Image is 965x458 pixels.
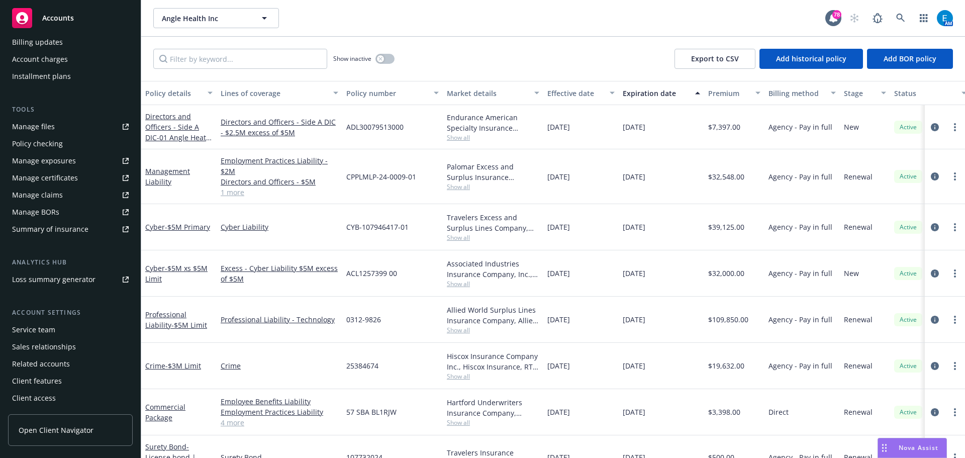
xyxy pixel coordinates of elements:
[447,447,539,458] div: Travelers Insurance
[898,223,918,232] span: Active
[19,425,93,435] span: Open Client Navigator
[221,117,338,138] a: Directors and Officers - Side A DIC - $2.5M excess of $5M
[8,170,133,186] a: Manage certificates
[145,166,190,187] a: Management Liability
[145,222,210,232] a: Cyber
[346,407,397,417] span: 57 SBA BL1RJW
[708,222,744,232] span: $39,125.00
[217,81,342,105] button: Lines of coverage
[844,407,873,417] span: Renewal
[844,122,859,132] span: New
[623,122,645,132] span: [DATE]
[844,171,873,182] span: Renewal
[547,88,604,99] div: Effective date
[12,373,62,389] div: Client features
[165,222,210,232] span: - $5M Primary
[708,122,740,132] span: $7,397.00
[447,161,539,182] div: Palomar Excess and Surplus Insurance Company, Palomar, RT Specialty Insurance Services, LLC (RSG ...
[708,171,744,182] span: $32,548.00
[949,121,961,133] a: more
[8,136,133,152] a: Policy checking
[333,54,371,63] span: Show inactive
[12,187,63,203] div: Manage claims
[898,269,918,278] span: Active
[145,133,212,174] span: - 01 Angle Heath 2025 $2.5M xs $5M D&O Side A Binder - Sompo
[768,407,789,417] span: Direct
[165,361,201,371] span: - $3M Limit
[844,222,873,232] span: Renewal
[623,222,645,232] span: [DATE]
[768,360,832,371] span: Agency - Pay in full
[8,51,133,67] a: Account charges
[8,308,133,318] div: Account settings
[346,171,416,182] span: CPPLMLP-24-0009-01
[141,81,217,105] button: Policy details
[867,8,888,28] a: Report a Bug
[12,68,71,84] div: Installment plans
[171,320,207,330] span: - $5M Limit
[447,372,539,381] span: Show all
[8,373,133,389] a: Client features
[708,360,744,371] span: $19,632.00
[674,49,755,69] button: Export to CSV
[8,153,133,169] a: Manage exposures
[543,81,619,105] button: Effective date
[768,122,832,132] span: Agency - Pay in full
[221,360,338,371] a: Crime
[145,263,208,284] a: Cyber
[768,222,832,232] span: Agency - Pay in full
[447,258,539,280] div: Associated Industries Insurance Company, Inc., AmTrust Financial Services, RT Specialty Insurance...
[898,123,918,132] span: Active
[8,257,133,267] div: Analytics hub
[619,81,704,105] button: Expiration date
[42,14,74,22] span: Accounts
[768,314,832,325] span: Agency - Pay in full
[447,305,539,326] div: Allied World Surplus Lines Insurance Company, Allied World Assurance Company (AWAC), RT Specialty...
[12,51,68,67] div: Account charges
[8,68,133,84] a: Installment plans
[8,204,133,220] a: Manage BORs
[162,13,249,24] span: Angle Health Inc
[12,339,76,355] div: Sales relationships
[547,268,570,279] span: [DATE]
[878,438,891,457] div: Drag to move
[844,314,873,325] span: Renewal
[221,155,338,176] a: Employment Practices Liability - $2M
[12,170,78,186] div: Manage certificates
[8,221,133,237] a: Summary of insurance
[346,88,428,99] div: Policy number
[547,360,570,371] span: [DATE]
[12,271,95,288] div: Loss summary generator
[768,171,832,182] span: Agency - Pay in full
[898,408,918,417] span: Active
[221,263,338,284] a: Excess - Cyber Liability $5M excess of $5M
[221,88,327,99] div: Lines of coverage
[346,360,378,371] span: 25384674
[447,418,539,427] span: Show all
[691,54,739,63] span: Export to CSV
[623,407,645,417] span: [DATE]
[447,212,539,233] div: Travelers Excess and Surplus Lines Company, Travelers Insurance, Corvus Insurance (Travelers), RT...
[929,170,941,182] a: circleInformation
[914,8,934,28] a: Switch app
[447,112,539,133] div: Endurance American Specialty Insurance Company, Sompo International, RT Specialty Insurance Servi...
[443,81,543,105] button: Market details
[898,361,918,371] span: Active
[12,221,88,237] div: Summary of insurance
[12,34,63,50] div: Billing updates
[623,171,645,182] span: [DATE]
[447,233,539,242] span: Show all
[759,49,863,69] button: Add historical policy
[447,326,539,334] span: Show all
[776,54,846,63] span: Add historical policy
[221,417,338,428] a: 4 more
[929,221,941,233] a: circleInformation
[145,112,211,174] a: Directors and Officers - Side A DIC
[12,390,56,406] div: Client access
[12,136,63,152] div: Policy checking
[949,360,961,372] a: more
[844,360,873,371] span: Renewal
[346,268,397,279] span: ACL1257399 00
[708,407,740,417] span: $3,398.00
[704,81,764,105] button: Premium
